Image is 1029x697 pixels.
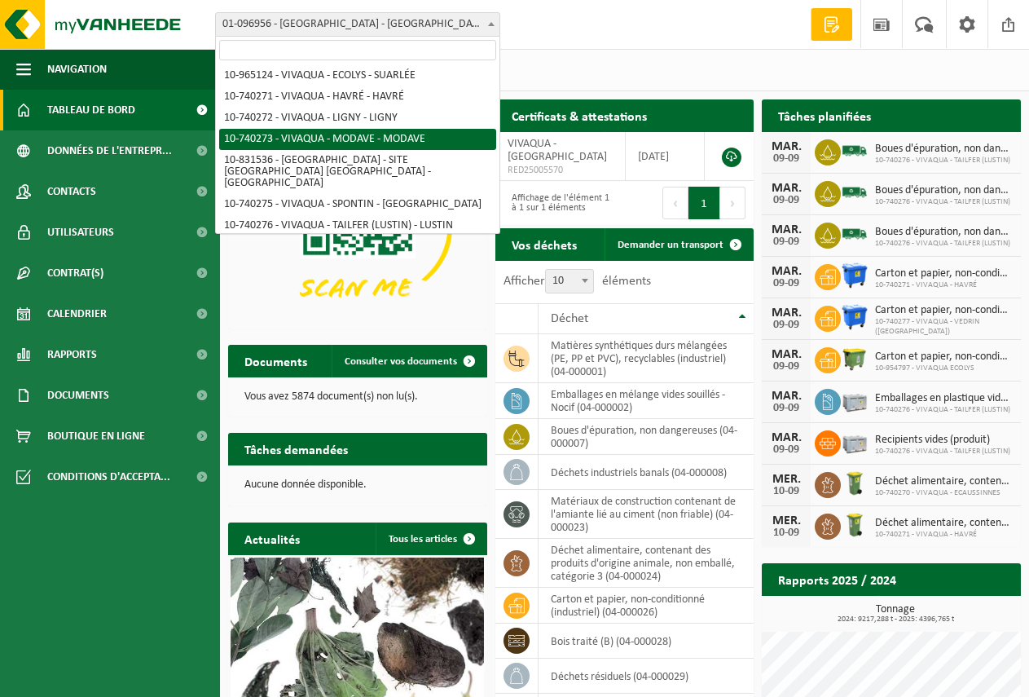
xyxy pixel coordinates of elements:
[875,488,1013,498] span: 10-740270 - VIVAQUA - ECAUSSINNES
[47,375,109,416] span: Documents
[770,320,803,331] div: 09-09
[228,345,323,377] h2: Documents
[539,334,754,383] td: matières synthétiques durs mélangées (PE, PP et PVC), recyclables (industriel) (04-000001)
[841,428,868,456] img: PB-LB-0680-HPE-GY-11
[841,262,868,289] img: WB-1100-HPE-BE-01
[875,156,1013,165] span: 10-740276 - VIVAQUA - TAILFER (LUSTIN)
[539,383,754,419] td: emballages en mélange vides souillés - Nocif (04-000002)
[875,447,1010,457] span: 10-740276 - VIVAQUA - TAILFER (LUSTIN)
[219,86,496,108] li: 10-740271 - VIVAQUA - HAVRÉ - HAVRÉ
[219,215,496,236] li: 10-740276 - VIVAQUA - TAILFER (LUSTIN) - LUSTIN
[841,303,868,331] img: WB-1100-HPE-BE-01
[762,563,912,595] h2: Rapports 2025 / 2024
[770,236,803,248] div: 09-09
[219,150,496,194] li: 10-831536 - [GEOGRAPHIC_DATA] - SITE [GEOGRAPHIC_DATA] [GEOGRAPHIC_DATA] - [GEOGRAPHIC_DATA]
[539,419,754,455] td: boues d'épuration, non dangereuses (04-000007)
[539,624,754,659] td: bois traité (B) (04-000028)
[662,187,688,219] button: Previous
[879,595,1019,628] a: Consulter les rapports
[376,523,486,555] a: Tous les articles
[770,444,803,456] div: 09-09
[219,108,496,129] li: 10-740272 - VIVAQUA - LIGNY - LIGNY
[618,240,723,250] span: Demander un transport
[875,351,1013,364] span: Carton et papier, non-conditionné (industriel)
[770,153,803,165] div: 09-09
[47,416,145,457] span: Boutique en ligne
[539,539,754,588] td: déchet alimentaire, contenant des produits d'origine animale, non emballé, catégorie 3 (04-000024)
[508,138,607,163] span: VIVAQUA - [GEOGRAPHIC_DATA]
[770,403,803,414] div: 09-09
[875,184,1013,197] span: Boues d'épuration, non dangereuses
[47,293,107,334] span: Calendrier
[219,194,496,215] li: 10-740275 - VIVAQUA - SPONTIN - [GEOGRAPHIC_DATA]
[770,514,803,527] div: MER.
[770,615,1021,624] span: 2024: 9217,288 t - 2025: 4396,765 t
[508,164,613,177] span: RED25005570
[875,434,1010,447] span: Recipients vides (produit)
[688,187,720,219] button: 1
[720,187,745,219] button: Next
[875,317,1013,337] span: 10-740277 - VIVAQUA - VEDRIN ([GEOGRAPHIC_DATA])
[875,280,1013,290] span: 10-740271 - VIVAQUA - HAVRÉ
[875,392,1013,405] span: Emballages en plastique vides souillés par des substances dangereuses
[551,312,588,325] span: Déchet
[546,270,593,293] span: 10
[47,171,96,212] span: Contacts
[47,49,107,90] span: Navigation
[605,228,752,261] a: Demander un transport
[332,345,486,377] a: Consulter vos documents
[875,517,1013,530] span: Déchet alimentaire, contenant des produits d'origine animale, non emballé, catég...
[545,269,594,293] span: 10
[875,226,1013,239] span: Boues d'épuration, non dangereuses
[244,391,471,403] p: Vous avez 5874 document(s) non lu(s).
[875,267,1013,280] span: Carton et papier, non-conditionné (industriel)
[770,140,803,153] div: MAR.
[504,275,651,288] label: Afficher éléments
[216,13,499,36] span: 01-096956 - VIVAQUA - BRUXELLES
[539,659,754,694] td: déchets résiduels (04-000029)
[770,182,803,195] div: MAR.
[875,239,1013,249] span: 10-740276 - VIVAQUA - TAILFER (LUSTIN)
[875,143,1013,156] span: Boues d'épuration, non dangereuses
[762,99,887,131] h2: Tâches planifiées
[770,390,803,403] div: MAR.
[539,490,754,539] td: matériaux de construction contenant de l'amiante lié au ciment (non friable) (04-000023)
[875,304,1013,317] span: Carton et papier, non-conditionné (industriel)
[244,479,471,491] p: Aucune donnée disponible.
[770,527,803,539] div: 10-09
[770,604,1021,624] h3: Tonnage
[47,334,97,375] span: Rapports
[47,212,114,253] span: Utilisateurs
[841,386,868,414] img: PB-LB-0680-HPE-GY-11
[47,253,103,293] span: Contrat(s)
[770,307,803,320] div: MAR.
[770,486,803,497] div: 10-09
[47,457,170,497] span: Conditions d'accepta...
[770,265,803,278] div: MAR.
[875,197,1013,207] span: 10-740276 - VIVAQUA - TAILFER (LUSTIN)
[841,137,868,165] img: BL-SO-LV
[875,475,1013,488] span: Déchet alimentaire, contenant des produits d'origine animale, non emballé, catég...
[875,364,1013,373] span: 10-954797 - VIVAQUA ECOLYS
[47,90,135,130] span: Tableau de bord
[219,129,496,150] li: 10-740273 - VIVAQUA - MODAVE - MODAVE
[228,433,364,465] h2: Tâches demandées
[345,356,457,367] span: Consulter vos documents
[626,132,706,181] td: [DATE]
[875,530,1013,540] span: 10-740271 - VIVAQUA - HAVRÉ
[495,228,593,260] h2: Vos déchets
[770,473,803,486] div: MER.
[841,220,868,248] img: BL-SO-LV
[841,345,868,373] img: WB-1100-HPE-GN-51
[228,523,316,554] h2: Actualités
[539,455,754,490] td: déchets industriels banals (04-000008)
[770,348,803,361] div: MAR.
[841,511,868,539] img: WB-0140-HPE-GN-50
[504,185,617,221] div: Affichage de l'élément 1 à 1 sur 1 éléments
[215,12,500,37] span: 01-096956 - VIVAQUA - BRUXELLES
[841,470,868,497] img: WB-0140-HPE-GN-50
[770,223,803,236] div: MAR.
[539,588,754,624] td: carton et papier, non-conditionné (industriel) (04-000026)
[770,195,803,206] div: 09-09
[841,179,868,206] img: BL-SO-LV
